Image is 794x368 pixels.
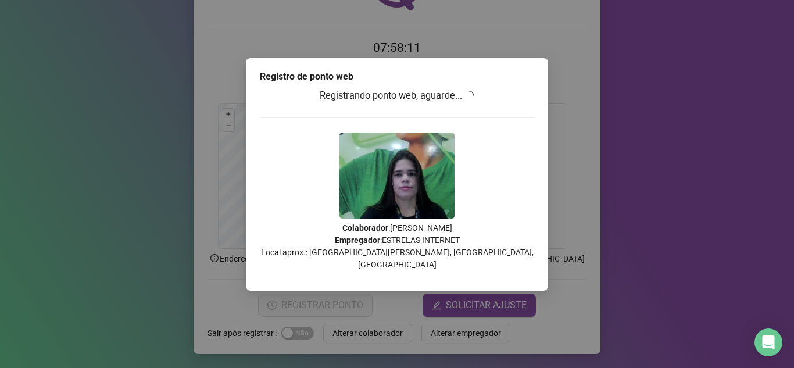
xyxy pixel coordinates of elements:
[342,223,388,233] strong: Colaborador
[335,235,380,245] strong: Empregador
[260,222,534,271] p: : [PERSON_NAME] : ESTRELAS INTERNET Local aprox.: [GEOGRAPHIC_DATA][PERSON_NAME], [GEOGRAPHIC_DAT...
[464,90,474,101] span: loading
[339,133,455,219] img: 9k=
[754,328,782,356] div: Open Intercom Messenger
[260,88,534,103] h3: Registrando ponto web, aguarde...
[260,70,534,84] div: Registro de ponto web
